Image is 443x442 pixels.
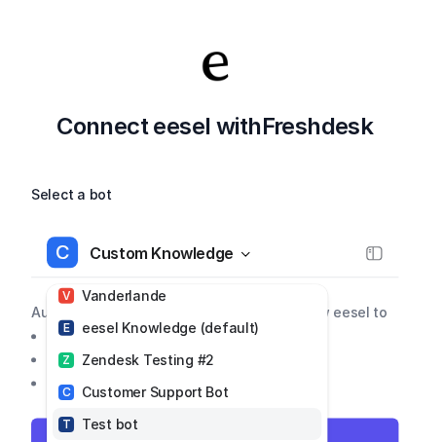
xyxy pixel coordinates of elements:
[90,239,234,267] span: Custom Knowledge
[58,285,166,306] div: Vanderlande
[31,230,398,276] button: CCustom Knowledge
[58,317,259,338] div: eesel Knowledge (default)
[58,288,74,304] span: V
[47,237,78,268] span: C
[58,385,74,400] span: C
[58,414,138,434] div: Test bot
[58,382,228,402] div: Customer Support Bot
[58,352,74,368] span: Z
[58,320,74,336] span: E
[58,350,214,370] div: Zendesk Testing #2
[58,417,74,432] span: T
